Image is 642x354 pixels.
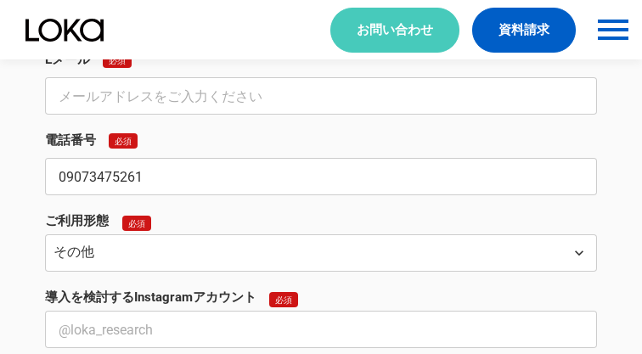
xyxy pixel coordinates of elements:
[330,8,459,53] a: お問い合わせ
[45,51,90,69] p: Eメール
[45,158,597,195] input: 電話番号をご入力ください
[45,212,109,230] p: ご利用形態
[275,295,292,305] p: 必須
[472,8,576,53] a: 資料請求
[45,77,597,115] input: メールアドレスをご入力ください
[109,55,126,65] p: 必須
[45,289,256,306] p: 導入を検討するInstagramアカウント
[45,132,96,149] p: 電話番号
[593,9,634,50] button: menu
[128,218,145,228] p: 必須
[115,136,132,146] p: 必須
[45,311,597,348] input: @loka_research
